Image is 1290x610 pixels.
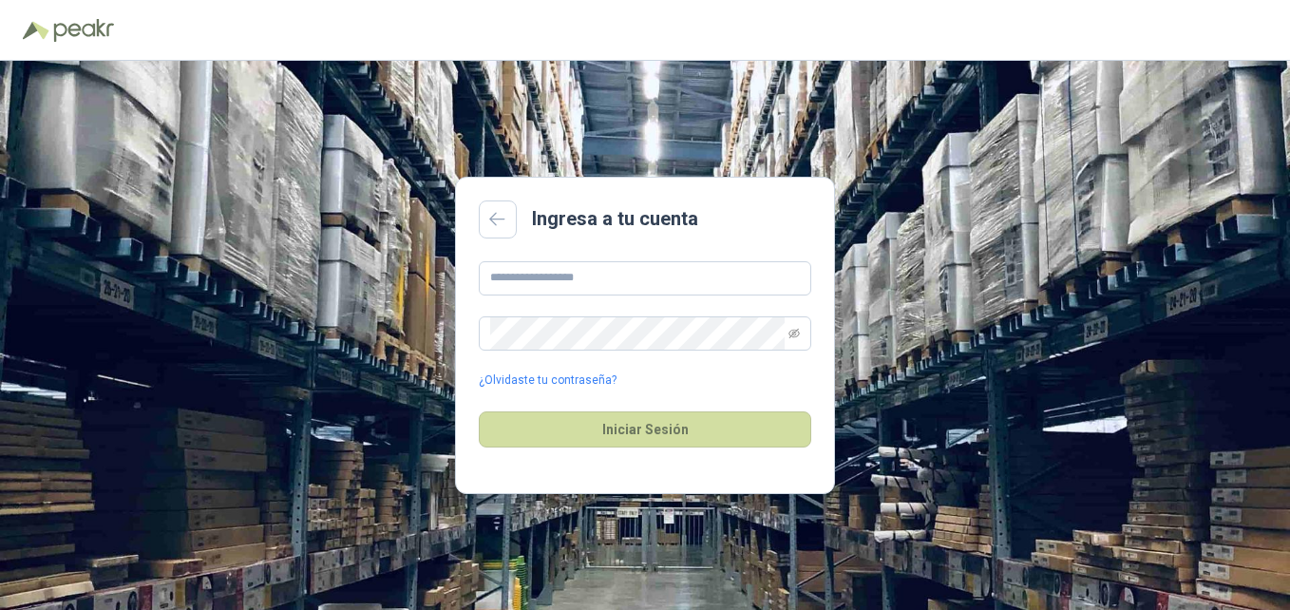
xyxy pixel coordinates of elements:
img: Logo [23,21,49,40]
span: eye-invisible [788,328,800,339]
img: Peakr [53,19,114,42]
h2: Ingresa a tu cuenta [532,204,698,234]
button: Iniciar Sesión [479,411,811,448]
a: ¿Olvidaste tu contraseña? [479,372,617,390]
